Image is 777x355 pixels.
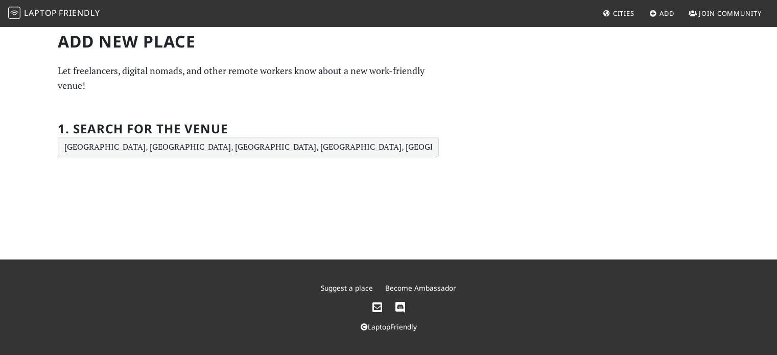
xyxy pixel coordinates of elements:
a: LaptopFriendly LaptopFriendly [8,5,100,22]
p: Let freelancers, digital nomads, and other remote workers know about a new work-friendly venue! [58,63,439,93]
a: Join Community [685,4,766,22]
a: Add [645,4,678,22]
a: Cities [599,4,639,22]
span: Laptop [24,7,57,18]
span: Cities [613,9,634,18]
a: Suggest a place [321,283,373,293]
span: Add [660,9,674,18]
img: LaptopFriendly [8,7,20,19]
span: Friendly [59,7,100,18]
a: Become Ambassador [385,283,456,293]
h2: 1. Search for the venue [58,122,228,136]
h1: Add new Place [58,32,439,51]
a: LaptopFriendly [361,322,417,332]
span: Join Community [699,9,762,18]
input: Enter a location [58,137,439,157]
